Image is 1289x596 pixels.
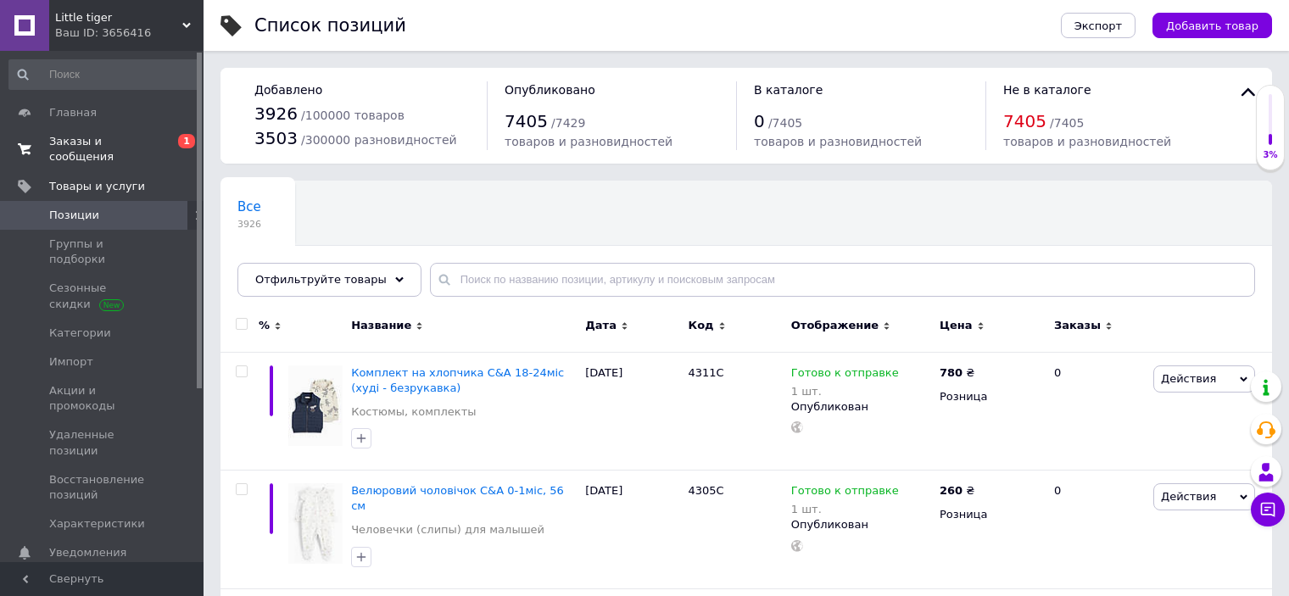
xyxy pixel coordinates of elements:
span: Код [689,318,714,333]
div: Розница [940,507,1040,522]
span: Удаленные позиции [49,427,157,458]
b: 780 [940,366,963,379]
span: Отображение [791,318,879,333]
span: Little tiger [55,10,182,25]
span: Не в каталоге [1003,83,1091,97]
span: Готово к отправке [791,366,899,384]
span: 1 [178,134,195,148]
span: Добавить товар [1166,19,1258,32]
span: Опубликовано [505,83,595,97]
span: 3503 [254,128,298,148]
span: 3926 [237,218,261,231]
div: ₴ [940,365,974,381]
div: Опубликован [791,517,931,532]
b: 260 [940,484,963,497]
span: Все [237,199,261,214]
span: 0 [754,111,765,131]
div: Список позиций [254,17,406,35]
span: товаров и разновидностей [754,135,922,148]
span: Готово к отправке [791,484,899,502]
span: Заказы [1054,318,1101,333]
span: Сезонные скидки [49,281,157,311]
span: Цена [940,318,973,333]
div: Опубликован [791,399,931,415]
span: 4305С [689,484,724,497]
span: Характеристики [49,516,145,532]
span: Восстановление позиций [49,472,157,503]
input: Поиск [8,59,200,90]
span: Заказы и сообщения [49,134,157,164]
span: В каталоге [754,83,823,97]
span: Группы и подборки [49,237,157,267]
input: Поиск по названию позиции, артикулу и поисковым запросам [430,263,1255,297]
span: Импорт [49,354,93,370]
div: 1 шт. [791,503,899,515]
span: товаров и разновидностей [1003,135,1171,148]
span: Экспорт [1074,19,1122,32]
img: Велюровий чоловічок C&A 0-1міс, 56 см [288,483,343,564]
span: 7405 [505,111,548,131]
a: Человечки (слипы) для малышей [351,522,544,538]
span: Название [351,318,411,333]
div: Розница [940,389,1040,404]
span: Уведомления [49,545,126,560]
span: Отфильтруйте товары [255,273,387,286]
span: Категории [49,326,111,341]
img: Комплект на хлопчика C&A 18-24міс (худі - безрукавка) [288,365,343,446]
div: 1 шт. [791,385,899,398]
a: Велюровий чоловічок C&A 0-1міс, 56 см [351,484,564,512]
div: [DATE] [581,471,684,589]
div: [DATE] [581,352,684,471]
span: / 7405 [1050,116,1084,130]
span: / 300000 разновидностей [301,133,457,147]
div: 0 [1044,471,1149,589]
span: 7405 [1003,111,1046,131]
span: / 7405 [768,116,802,130]
span: 3926 [254,103,298,124]
span: 4311С [689,366,724,379]
span: Главная [49,105,97,120]
span: Действия [1161,372,1216,385]
span: Действия [1161,490,1216,503]
button: Добавить товар [1152,13,1272,38]
span: Добавлено [254,83,322,97]
div: 0 [1044,352,1149,471]
a: Костюмы, комплекты [351,404,476,420]
span: / 7429 [551,116,585,130]
span: Акции и промокоды [49,383,157,414]
button: Чат с покупателем [1251,493,1285,526]
button: Экспорт [1061,13,1136,38]
span: Товары и услуги [49,179,145,194]
a: Комплект на хлопчика C&A 18-24міс (худі - безрукавка) [351,366,564,394]
span: товаров и разновидностей [505,135,672,148]
span: % [259,318,270,333]
span: / 100000 товаров [301,109,405,122]
span: Дата [585,318,617,333]
div: 3% [1257,149,1284,161]
div: ₴ [940,483,974,499]
span: Позиции [49,208,99,223]
div: Ваш ID: 3656416 [55,25,204,41]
